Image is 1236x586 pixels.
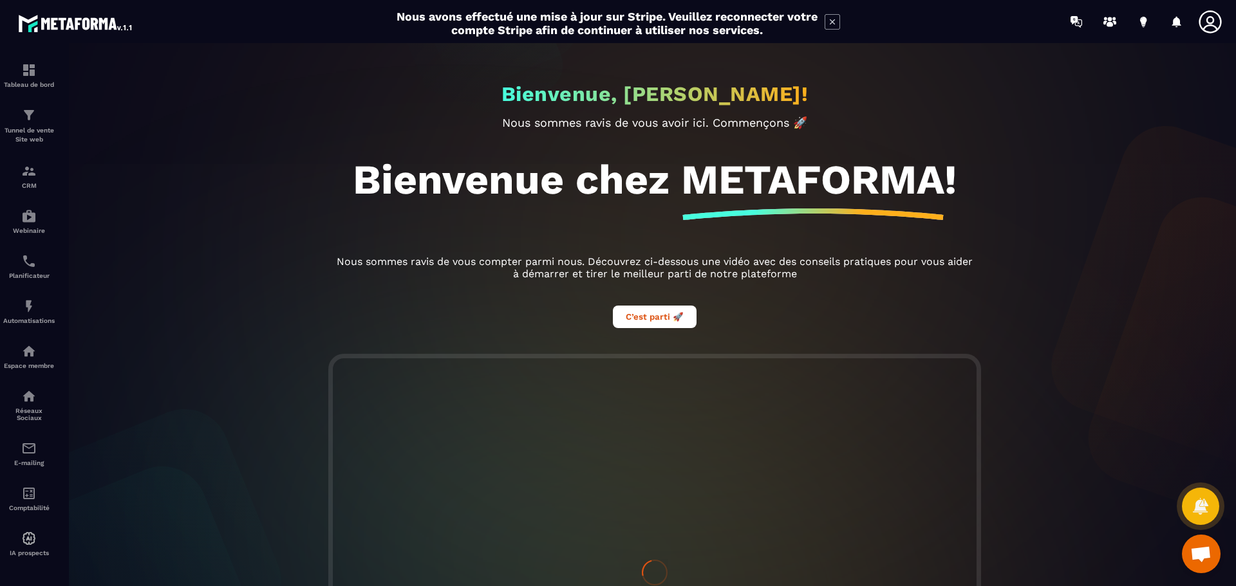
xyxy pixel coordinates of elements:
[18,12,134,35] img: logo
[3,317,55,324] p: Automatisations
[333,116,977,129] p: Nous sommes ravis de vous avoir ici. Commençons 🚀
[3,182,55,189] p: CRM
[3,244,55,289] a: schedulerschedulerPlanificateur
[501,82,809,106] h2: Bienvenue, [PERSON_NAME]!
[21,389,37,404] img: social-network
[21,531,37,546] img: automations
[613,306,697,328] button: C’est parti 🚀
[3,272,55,279] p: Planificateur
[3,549,55,556] p: IA prospects
[21,253,37,269] img: scheduler
[3,199,55,244] a: automationsautomationsWebinaire
[3,334,55,379] a: automationsautomationsEspace membre
[3,504,55,511] p: Comptabilité
[3,154,55,199] a: formationformationCRM
[21,486,37,501] img: accountant
[3,407,55,421] p: Réseaux Sociaux
[21,343,37,359] img: automations
[396,10,818,37] h2: Nous avons effectué une mise à jour sur Stripe. Veuillez reconnecter votre compte Stripe afin de ...
[3,379,55,431] a: social-networksocial-networkRéseaux Sociaux
[21,441,37,456] img: email
[3,431,55,476] a: emailemailE-mailing
[353,155,957,204] h1: Bienvenue chez METAFORMA!
[21,298,37,314] img: automations
[3,98,55,154] a: formationformationTunnel de vente Site web
[1182,535,1221,573] div: Ouvrir le chat
[3,227,55,234] p: Webinaire
[3,476,55,521] a: accountantaccountantComptabilité
[3,126,55,144] p: Tunnel de vente Site web
[3,53,55,98] a: formationformationTableau de bord
[21,163,37,179] img: formation
[3,459,55,466] p: E-mailing
[21,107,37,123] img: formation
[333,255,977,280] p: Nous sommes ravis de vous compter parmi nous. Découvrez ci-dessous une vidéo avec des conseils pr...
[613,310,697,322] a: C’est parti 🚀
[3,81,55,88] p: Tableau de bord
[21,62,37,78] img: formation
[3,362,55,369] p: Espace membre
[3,289,55,334] a: automationsautomationsAutomatisations
[21,208,37,224] img: automations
